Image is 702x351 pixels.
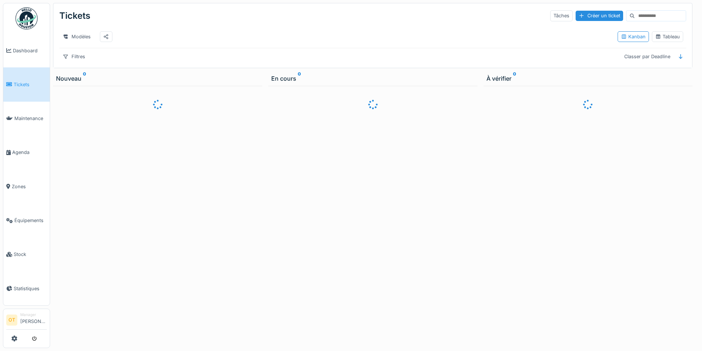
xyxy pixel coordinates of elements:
div: Manager [20,312,47,317]
div: Nouveau [56,74,259,83]
span: Dashboard [13,47,47,54]
div: Tickets [59,6,90,25]
div: Tableau [655,33,680,40]
div: Modèles [59,31,94,42]
a: OT Manager[PERSON_NAME] [6,312,47,330]
sup: 0 [513,74,516,83]
span: Maintenance [14,115,47,122]
div: Classer par Deadline [621,51,674,62]
div: Filtres [59,51,88,62]
a: Maintenance [3,102,50,136]
div: Tâches [550,10,573,21]
img: Badge_color-CXgf-gQk.svg [15,7,38,29]
a: Stock [3,238,50,271]
a: Zones [3,169,50,203]
span: Équipements [14,217,47,224]
span: Agenda [12,149,47,156]
div: Créer un ticket [576,11,623,21]
a: Équipements [3,203,50,237]
div: En cours [271,74,475,83]
span: Zones [12,183,47,190]
div: À vérifier [486,74,690,83]
a: Dashboard [3,34,50,67]
li: OT [6,315,17,326]
a: Agenda [3,136,50,169]
a: Tickets [3,67,50,101]
sup: 0 [298,74,301,83]
span: Tickets [14,81,47,88]
li: [PERSON_NAME] [20,312,47,328]
sup: 0 [83,74,86,83]
div: Kanban [621,33,646,40]
span: Statistiques [14,285,47,292]
span: Stock [14,251,47,258]
a: Statistiques [3,271,50,305]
